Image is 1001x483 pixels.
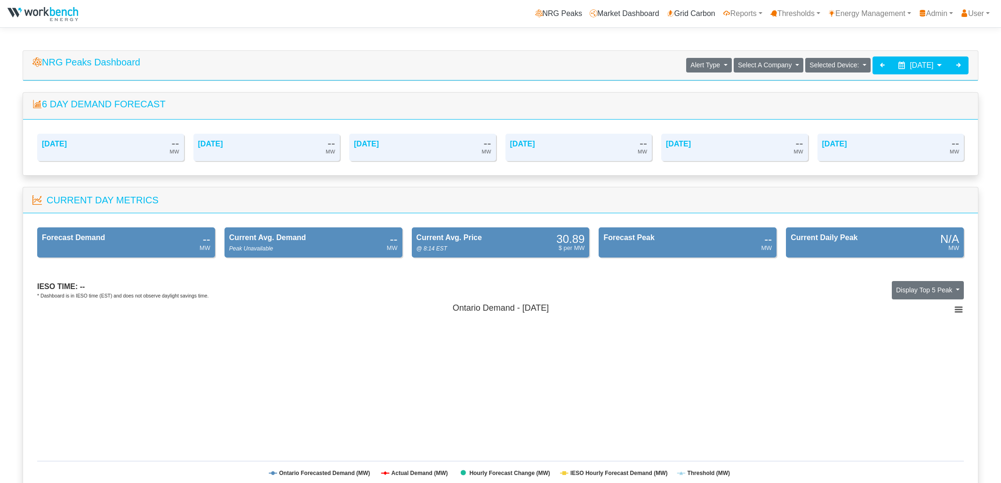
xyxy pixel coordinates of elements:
[910,61,933,69] span: [DATE]
[200,243,210,252] div: MW
[940,234,959,243] div: N/A
[556,234,585,243] div: 30.89
[469,470,550,476] tspan: Hourly Forecast Change (MW)
[416,244,448,253] div: @ 8:14 EST
[957,4,993,23] a: User
[794,147,803,156] div: MW
[948,243,959,252] div: MW
[638,147,647,156] div: MW
[172,138,179,147] div: --
[666,140,691,148] a: [DATE]
[32,56,140,68] h5: NRG Peaks Dashboard
[690,61,720,69] span: Alert Type
[761,243,772,252] div: MW
[952,138,959,147] div: --
[766,4,824,23] a: Thresholds
[326,147,335,156] div: MW
[531,4,586,23] a: NRG Peaks
[824,4,915,23] a: Energy Management
[896,286,953,294] span: Display Top 5 Peak
[796,138,803,147] div: --
[586,4,663,23] a: Market Dashboard
[484,138,491,147] div: --
[42,140,67,148] a: [DATE]
[822,140,847,148] a: [DATE]
[791,232,857,243] div: Current Daily Peak
[603,232,655,243] div: Forecast Peak
[8,7,78,21] img: NRGPeaks.png
[570,470,668,476] tspan: IESO Hourly Forecast Demand (MW)
[734,58,803,72] button: Select A Company
[892,281,964,300] button: Display Top 5 Peak
[416,232,482,243] div: Current Avg. Price
[392,470,448,476] tspan: Actual Demand (MW)
[453,303,549,313] tspan: Ontario Demand - [DATE]
[764,234,772,243] div: --
[809,61,859,69] span: Selected Device:
[390,234,398,243] div: --
[559,243,585,252] div: $ per MW
[229,232,306,243] div: Current Avg. Demand
[32,98,969,110] h5: 6 Day Demand Forecast
[203,234,210,243] div: --
[915,4,957,23] a: Admin
[354,140,379,148] a: [DATE]
[42,232,105,243] div: Forecast Demand
[170,147,179,156] div: MW
[663,4,719,23] a: Grid Carbon
[328,138,335,147] div: --
[640,138,647,147] div: --
[387,243,398,252] div: MW
[198,140,223,148] a: [DATE]
[719,4,766,23] a: Reports
[687,470,730,476] tspan: Threshold (MW)
[510,140,535,148] a: [DATE]
[482,147,491,156] div: MW
[37,292,208,300] div: * Dashboard is in IESO time (EST) and does not observe daylight savings time.
[47,193,159,207] div: Current Day Metrics
[229,244,273,253] div: Peak Unavailable
[37,282,78,290] span: IESO time:
[279,470,370,476] tspan: Ontario Forecasted Demand (MW)
[80,282,85,290] span: --
[686,58,731,72] button: Alert Type
[738,61,792,69] span: Select A Company
[950,147,959,156] div: MW
[805,58,871,72] button: Selected Device:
